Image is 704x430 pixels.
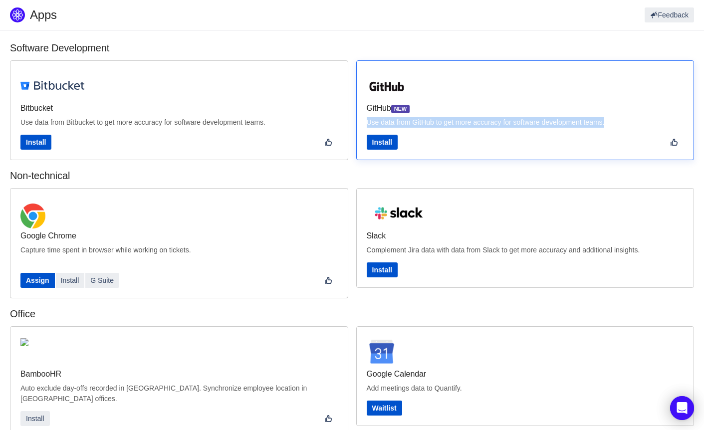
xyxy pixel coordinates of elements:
img: Bitbucket@2x-blue.png [20,81,84,90]
p: Auto exclude day-offs recorded in [GEOGRAPHIC_DATA]. Synchronize employee location in [GEOGRAPHIC... [20,383,338,404]
button: like [319,411,338,426]
h3: BambooHR [20,369,338,379]
button: Install [367,262,398,277]
h3: Bitbucket [20,103,338,113]
h3: Google Chrome [20,231,338,241]
button: like [665,401,684,416]
h2: Office [10,306,694,321]
div: Open Intercom Messenger [670,396,694,420]
img: bLogoRound.png [20,338,28,346]
span: like [670,138,678,146]
p: Add meetings data to Quantify. [367,383,684,394]
span: like [324,138,332,146]
p: Capture time spent in browser while working on tickets. [20,245,338,266]
button: like [319,273,338,288]
h3: Slack [367,231,684,241]
p: Complement Jira data with data from Slack to get more accuracy and additional insights. [367,245,684,255]
span: Install [26,415,44,423]
button: Assign [20,273,55,288]
img: slack-logo.png [367,199,431,228]
button: Install [20,411,50,426]
span: like [324,276,332,284]
a: Install [20,135,51,150]
button: like [319,135,338,150]
img: google-chrome-logo.png [20,204,45,228]
h1: Apps [30,7,258,22]
button: Waitlist [367,401,402,416]
h3: GitHub [367,103,684,113]
img: github_logo.png [367,78,407,95]
a: G Suite [85,273,119,288]
img: google-calendar-logo.png [367,337,397,367]
span: like [324,415,332,423]
p: Use data from Bitbucket to get more accuracy for software development teams. [20,117,338,128]
h3: Google Calendar [367,369,684,379]
p: Use data from GitHub to get more accuracy for software development teams. [367,117,684,128]
button: like [665,135,684,150]
button: Install [367,135,398,150]
a: Install [56,273,85,288]
span: NEW [391,105,410,113]
h2: Software Development [10,40,694,55]
img: Quantify [10,7,25,22]
span: Install [372,266,392,274]
h2: Non-technical [10,168,694,183]
button: Feedback [645,7,694,22]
